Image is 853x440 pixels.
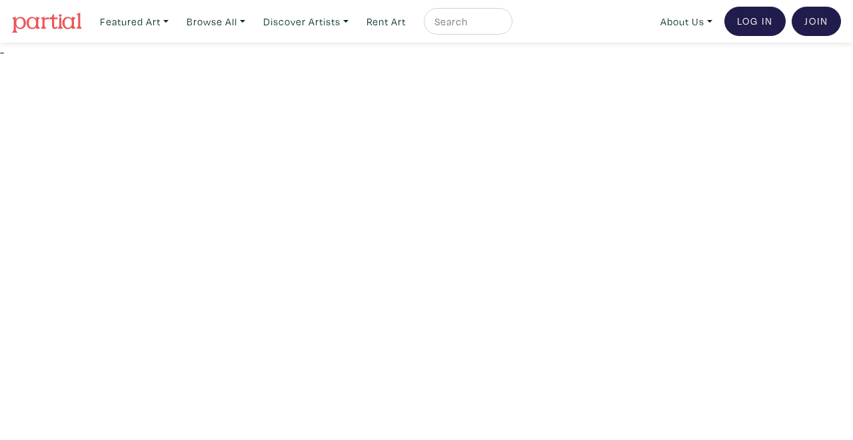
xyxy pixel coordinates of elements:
a: About Us [654,8,718,35]
a: Join [792,7,841,36]
a: Rent Art [361,8,412,35]
input: Search [433,13,500,30]
a: Featured Art [94,8,175,35]
a: Discover Artists [257,8,355,35]
a: Log In [724,7,786,36]
a: Browse All [181,8,251,35]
